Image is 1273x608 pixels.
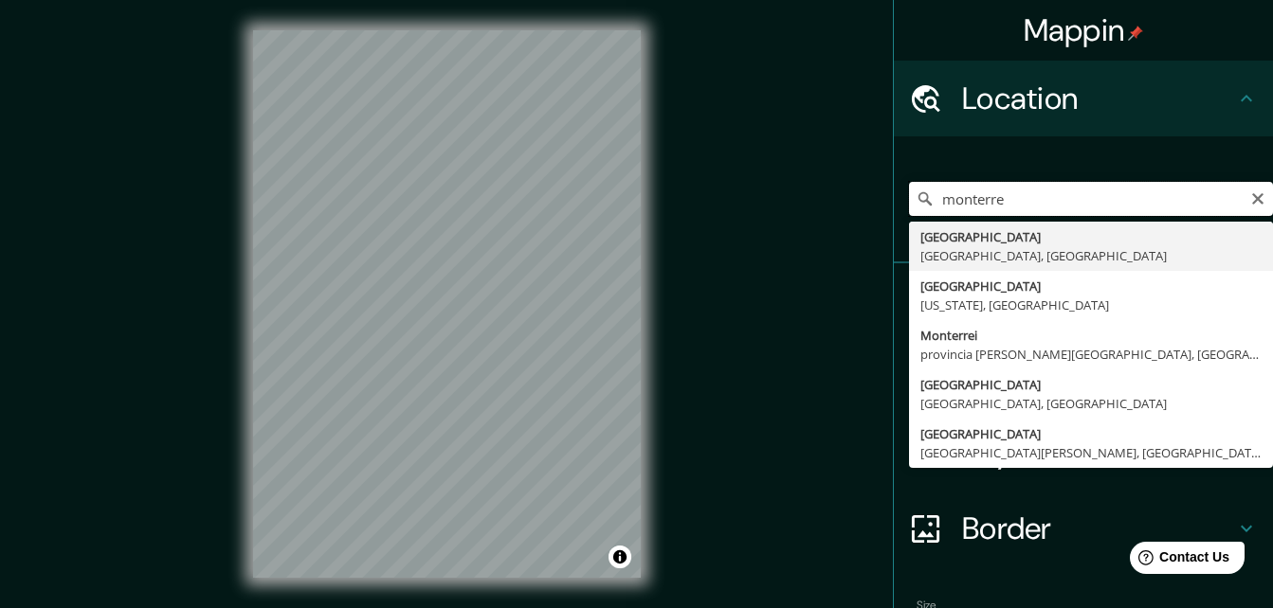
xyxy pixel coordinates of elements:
[920,443,1262,462] div: [GEOGRAPHIC_DATA][PERSON_NAME], [GEOGRAPHIC_DATA], [PERSON_NAME][GEOGRAPHIC_DATA]
[609,545,631,568] button: Toggle attribution
[920,394,1262,413] div: [GEOGRAPHIC_DATA], [GEOGRAPHIC_DATA]
[1128,26,1143,41] img: pin-icon.png
[920,424,1262,443] div: [GEOGRAPHIC_DATA]
[1104,534,1252,587] iframe: Help widget launcher
[920,246,1262,265] div: [GEOGRAPHIC_DATA], [GEOGRAPHIC_DATA]
[962,80,1235,117] h4: Location
[894,263,1273,339] div: Pins
[1250,188,1265,206] button: Clear
[894,61,1273,136] div: Location
[920,326,1262,345] div: Monterrei
[894,491,1273,566] div: Border
[962,434,1235,472] h4: Layout
[253,30,641,578] canvas: Map
[920,277,1262,295] div: [GEOGRAPHIC_DATA]
[962,510,1235,547] h4: Border
[920,227,1262,246] div: [GEOGRAPHIC_DATA]
[920,375,1262,394] div: [GEOGRAPHIC_DATA]
[894,415,1273,491] div: Layout
[894,339,1273,415] div: Style
[909,182,1273,216] input: Pick your city or area
[920,345,1262,364] div: provincia [PERSON_NAME][GEOGRAPHIC_DATA], [GEOGRAPHIC_DATA]
[920,295,1262,314] div: [US_STATE], [GEOGRAPHIC_DATA]
[1024,11,1144,49] h4: Mappin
